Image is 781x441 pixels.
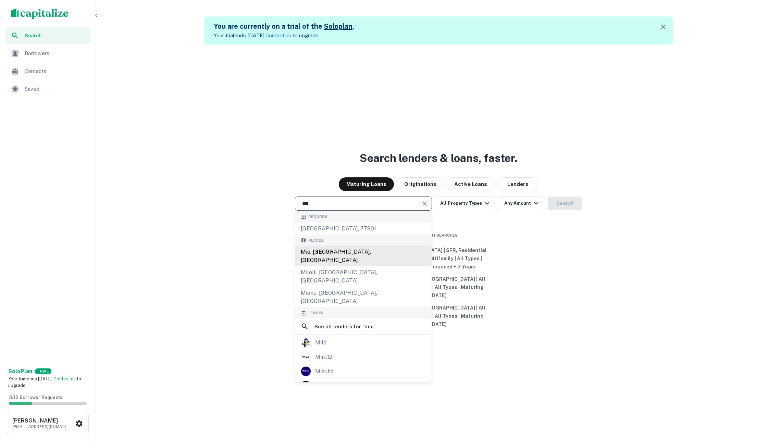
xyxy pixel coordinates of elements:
div: Miona, [GEOGRAPHIC_DATA], [GEOGRAPHIC_DATA] [295,287,432,307]
button: Clear [420,199,430,209]
a: milo [295,336,432,350]
button: Originations [397,177,444,191]
a: mi bank [295,379,432,393]
button: [US_STATE], [GEOGRAPHIC_DATA] | All Property Types | All Types | Maturing [DATE] [387,302,490,330]
a: Contact us [265,33,291,38]
div: mint12 [315,352,332,362]
button: Maturing Loans [339,177,394,191]
button: [PERSON_NAME][EMAIL_ADDRESS][DOMAIN_NAME] [7,413,89,434]
button: [US_STATE], [GEOGRAPHIC_DATA] | All Property Types | All Types | Maturing [DATE] [387,273,490,302]
div: TRIAL [35,368,51,374]
span: Lender [308,310,324,316]
a: Borrowers [5,45,90,62]
a: Contacts [5,63,90,79]
span: Search [25,32,86,39]
div: Mio, [GEOGRAPHIC_DATA], [GEOGRAPHIC_DATA] [295,246,432,266]
span: Recent Searches [387,232,490,238]
h5: You are currently on a trial of the . [214,21,354,32]
div: [GEOGRAPHIC_DATA], 77901 [295,222,432,235]
a: Saved [5,81,90,97]
button: All Property Types [435,197,494,210]
span: Saved [25,85,86,93]
span: Places [308,237,324,243]
iframe: Chat Widget [747,386,781,419]
span: Borrowers [25,49,86,58]
p: [EMAIL_ADDRESS][DOMAIN_NAME] [12,424,74,430]
span: 3 / 10 Borrower Requests [9,395,62,400]
h6: See all lenders for " mio " [314,323,376,331]
img: picture [301,338,311,348]
button: Lenders [497,177,538,191]
a: Contact us [53,376,76,381]
div: mi bank [315,381,336,391]
button: Any Amount [497,197,545,210]
span: Contacts [25,67,86,75]
a: SoloPlan [8,367,32,376]
h3: Search lenders & loans, faster. [360,150,517,166]
img: capitalize-logo.png [11,8,69,19]
div: milo [315,338,326,348]
img: picture [301,381,311,391]
h6: [PERSON_NAME] [12,418,74,424]
a: mizuho [295,364,432,379]
img: picture [301,352,311,362]
a: Search [5,27,90,44]
a: mint12 [295,350,432,364]
span: Records [308,214,327,220]
strong: Solo Plan [8,368,32,375]
div: mizuho [315,366,334,377]
button: [GEOGRAPHIC_DATA] | SFR, Residential Investment, Multifamily | All Types | Active Last Financed +... [387,244,490,273]
button: Active Loans [447,177,495,191]
img: picture [301,367,311,376]
a: Soloplan [324,22,352,30]
span: Your trial ends [DATE]. to upgrade. [8,376,81,388]
p: Your trial ends [DATE]. to upgrade. [214,32,354,40]
div: Milolii, [GEOGRAPHIC_DATA], [GEOGRAPHIC_DATA] [295,266,432,287]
